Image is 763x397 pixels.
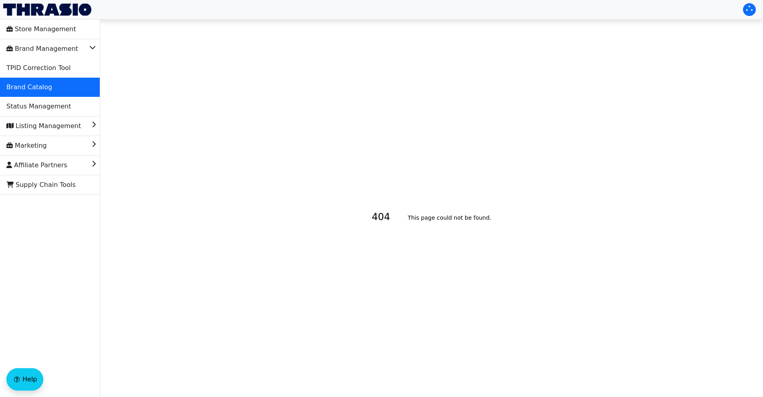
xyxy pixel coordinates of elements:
span: Brand Management [6,42,78,55]
span: Listing Management [6,120,81,132]
h2: This page could not be found . [408,212,491,223]
span: Help [22,375,37,384]
span: Supply Chain Tools [6,178,76,191]
span: Status Management [6,100,71,113]
span: Marketing [6,139,47,152]
img: Thrasio Logo [3,4,91,16]
span: Brand Catalog [6,81,52,94]
h1: 404 [372,207,400,227]
button: Help floatingactionbutton [6,368,43,391]
span: Store Management [6,23,76,36]
span: TPID Correction Tool [6,62,70,74]
span: Affiliate Partners [6,159,67,172]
